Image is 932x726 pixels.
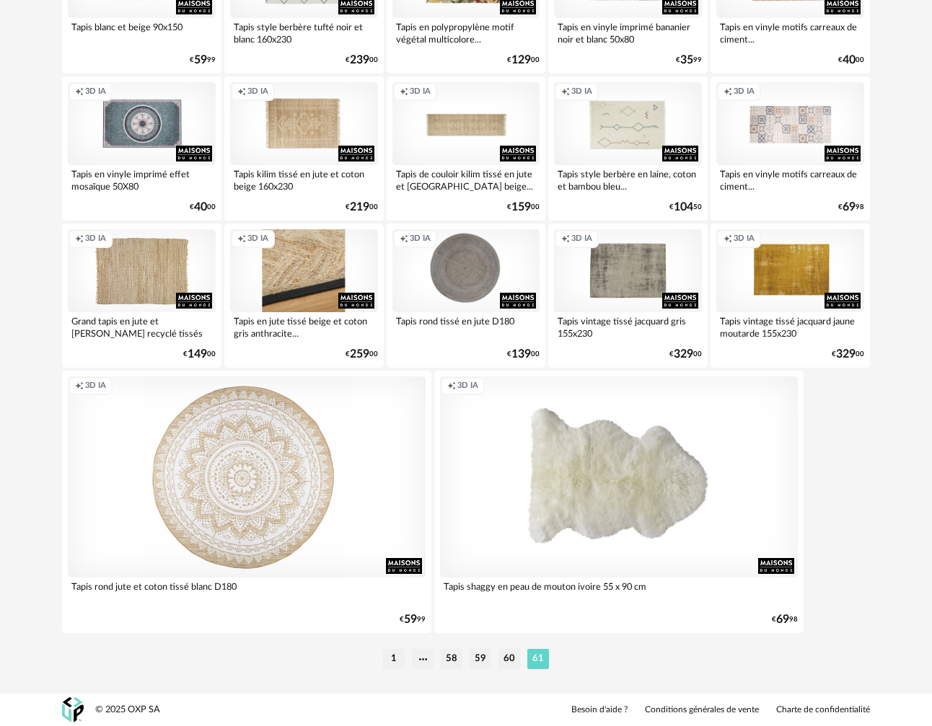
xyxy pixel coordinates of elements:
[674,203,693,212] span: 104
[734,87,755,97] span: 3D IA
[247,234,268,244] span: 3D IA
[470,649,491,669] li: 59
[392,18,540,47] div: Tapis en polypropylène motif végétal multicolore...
[669,350,702,359] div: € 00
[68,165,216,194] div: Tapis en vinyle imprimé effet mosaïque 50X80
[716,18,864,47] div: Tapis en vinyle motifs carreaux de ciment...
[350,350,369,359] span: 259
[548,223,708,368] a: Creation icon 3D IA Tapis vintage tissé jacquard gris 155x230 €32900
[843,56,856,65] span: 40
[95,704,160,716] div: © 2025 OXP SA
[224,76,384,221] a: Creation icon 3D IA Tapis kilim tissé en jute et coton beige 160x230 €21900
[400,87,408,97] span: Creation icon
[507,56,540,65] div: € 00
[441,649,462,669] li: 58
[561,234,570,244] span: Creation icon
[571,87,592,97] span: 3D IA
[387,76,546,221] a: Creation icon 3D IA Tapis de couloir kilim tissé en jute et [GEOGRAPHIC_DATA] beige... €15900
[75,381,84,391] span: Creation icon
[674,350,693,359] span: 329
[230,18,378,47] div: Tapis style berbère tufté noir et blanc 160x230
[645,704,759,716] a: Conditions générales de vente
[410,234,431,244] span: 3D IA
[392,165,540,194] div: Tapis de couloir kilim tissé en jute et [GEOGRAPHIC_DATA] beige...
[346,350,378,359] div: € 00
[511,350,531,359] span: 139
[838,56,864,65] div: € 00
[507,203,540,212] div: € 00
[224,223,384,368] a: Creation icon 3D IA Tapis en jute tissé beige et coton gris anthracite... €25900
[457,381,478,391] span: 3D IA
[498,649,520,669] li: 60
[230,165,378,194] div: Tapis kilim tissé en jute et coton beige 160x230
[440,577,798,606] div: Tapis shaggy en peau de mouton ivoire 55 x 90 cm
[383,649,405,669] li: 1
[194,203,207,212] span: 40
[75,87,84,97] span: Creation icon
[571,234,592,244] span: 3D IA
[507,350,540,359] div: € 00
[434,371,804,633] a: Creation icon 3D IA Tapis shaggy en peau de mouton ivoire 55 x 90 cm €6998
[447,381,456,391] span: Creation icon
[237,87,246,97] span: Creation icon
[554,312,702,341] div: Tapis vintage tissé jacquard gris 155x230
[776,615,789,624] span: 69
[400,234,408,244] span: Creation icon
[554,165,702,194] div: Tapis style berbère en laine, coton et bambou bleu...
[571,704,628,716] a: Besoin d'aide ?
[247,87,268,97] span: 3D IA
[554,18,702,47] div: Tapis en vinyle imprimé bananier noir et blanc 50x80
[62,371,431,633] a: Creation icon 3D IA Tapis rond jute et coton tissé blanc D180 €5999
[404,615,417,624] span: 59
[183,350,216,359] div: € 00
[548,76,708,221] a: Creation icon 3D IA Tapis style berbère en laine, coton et bambou bleu... €10450
[772,615,798,624] div: € 98
[410,87,431,97] span: 3D IA
[68,577,426,606] div: Tapis rond jute et coton tissé blanc D180
[230,312,378,341] div: Tapis en jute tissé beige et coton gris anthracite...
[400,615,426,624] div: € 99
[711,223,870,368] a: Creation icon 3D IA Tapis vintage tissé jacquard jaune moutarde 155x230 €32900
[669,203,702,212] div: € 50
[561,87,570,97] span: Creation icon
[836,350,856,359] span: 329
[85,87,106,97] span: 3D IA
[838,203,864,212] div: € 98
[724,87,732,97] span: Creation icon
[194,56,207,65] span: 59
[832,350,864,359] div: € 00
[716,312,864,341] div: Tapis vintage tissé jacquard jaune moutarde 155x230
[843,203,856,212] span: 69
[188,350,207,359] span: 149
[527,649,549,669] li: 61
[68,18,216,47] div: Tapis blanc et beige 90x150
[346,203,378,212] div: € 00
[734,234,755,244] span: 3D IA
[511,56,531,65] span: 129
[676,56,702,65] div: € 99
[68,312,216,341] div: Grand tapis en jute et [PERSON_NAME] recyclé tissés 200x300
[716,165,864,194] div: Tapis en vinyle motifs carreaux de ciment...
[511,203,531,212] span: 159
[62,223,221,368] a: Creation icon 3D IA Grand tapis en jute et [PERSON_NAME] recyclé tissés 200x300 €14900
[190,56,216,65] div: € 99
[62,697,84,722] img: OXP
[190,203,216,212] div: € 00
[62,76,221,221] a: Creation icon 3D IA Tapis en vinyle imprimé effet mosaïque 50X80 €4000
[724,234,732,244] span: Creation icon
[75,234,84,244] span: Creation icon
[387,223,546,368] a: Creation icon 3D IA Tapis rond tissé en jute D180 €13900
[711,76,870,221] a: Creation icon 3D IA Tapis en vinyle motifs carreaux de ciment... €6998
[85,381,106,391] span: 3D IA
[680,56,693,65] span: 35
[350,56,369,65] span: 239
[85,234,106,244] span: 3D IA
[237,234,246,244] span: Creation icon
[346,56,378,65] div: € 00
[350,203,369,212] span: 219
[776,704,870,716] a: Charte de confidentialité
[392,312,540,341] div: Tapis rond tissé en jute D180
